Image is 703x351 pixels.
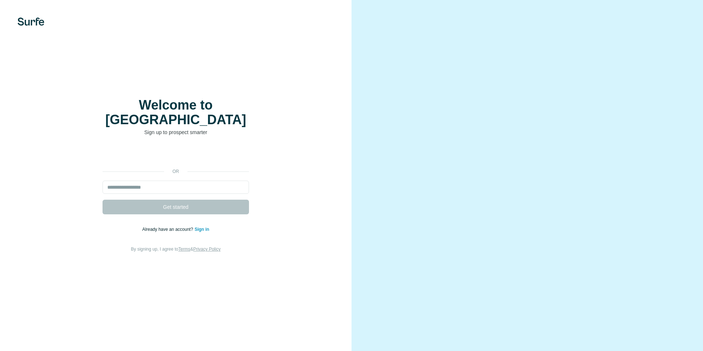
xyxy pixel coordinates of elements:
iframe: Sign in with Google Button [99,147,253,163]
p: Sign up to prospect smarter [103,129,249,136]
h1: Welcome to [GEOGRAPHIC_DATA] [103,98,249,127]
img: Surfe's logo [18,18,44,26]
a: Sign in [194,227,209,232]
span: Already have an account? [142,227,195,232]
a: Terms [178,247,190,252]
span: By signing up, I agree to & [131,247,221,252]
a: Privacy Policy [193,247,221,252]
p: or [164,168,187,175]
